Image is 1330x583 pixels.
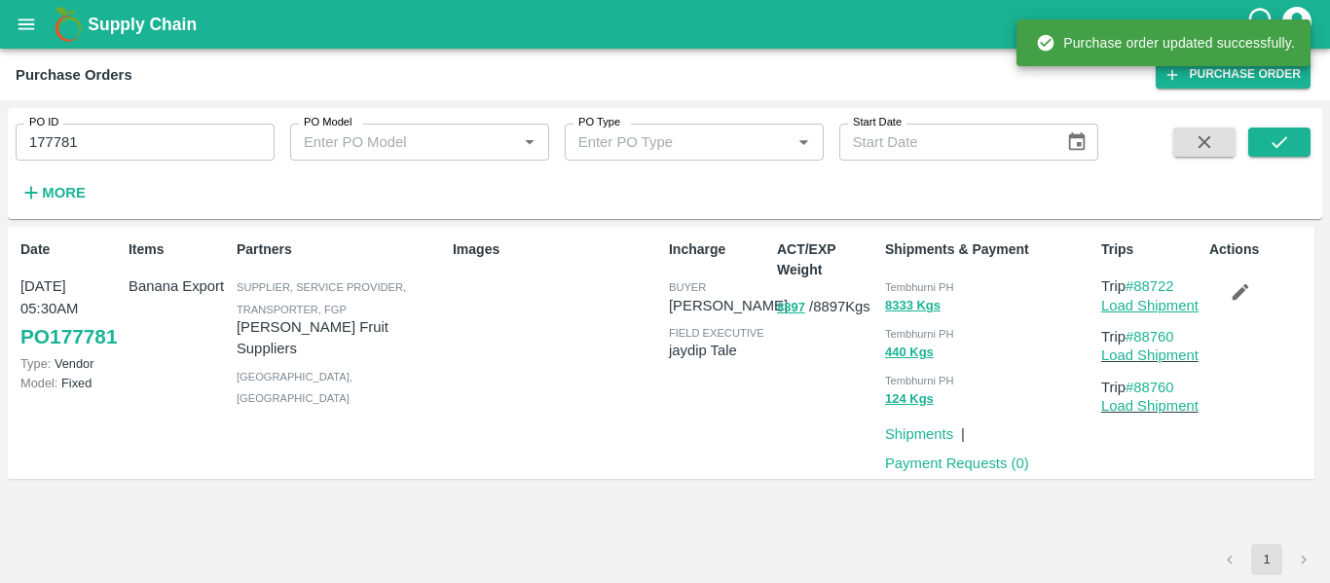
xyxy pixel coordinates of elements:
[777,239,877,280] p: ACT/EXP Weight
[4,2,49,47] button: open drawer
[16,62,132,88] div: Purchase Orders
[1126,329,1174,345] a: #88760
[1101,347,1199,363] a: Load Shipment
[1101,326,1201,347] p: Trip
[129,239,229,260] p: Items
[885,281,954,293] span: Tembhurni PH
[791,129,816,155] button: Open
[1101,275,1201,297] p: Trip
[237,239,445,260] p: Partners
[1101,377,1201,398] p: Trip
[517,129,542,155] button: Open
[1209,239,1310,260] p: Actions
[1101,239,1201,260] p: Trips
[885,388,934,411] button: 124 Kgs
[20,239,121,260] p: Date
[42,185,86,200] strong: More
[29,115,58,130] label: PO ID
[20,354,121,373] p: Vendor
[20,376,57,390] span: Model:
[20,275,121,319] p: [DATE] 05:30AM
[20,356,51,371] span: Type:
[885,342,934,364] button: 440 Kgs
[885,328,954,340] span: Tembhurni PH
[1251,544,1282,575] button: page 1
[16,124,275,161] input: Enter PO ID
[669,327,764,339] span: field executive
[49,5,88,44] img: logo
[777,297,805,319] button: 8897
[88,15,197,34] b: Supply Chain
[885,239,1093,260] p: Shipments & Payment
[20,319,117,354] a: PO177781
[578,115,620,130] label: PO Type
[296,129,486,155] input: Enter PO Model
[304,115,352,130] label: PO Model
[571,129,760,155] input: Enter PO Type
[1211,544,1322,575] nav: pagination navigation
[885,375,954,386] span: Tembhurni PH
[129,275,229,297] p: Banana Export
[669,239,769,260] p: Incharge
[88,11,1245,38] a: Supply Chain
[16,176,91,209] button: More
[237,371,352,404] span: [GEOGRAPHIC_DATA] , [GEOGRAPHIC_DATA]
[453,239,661,260] p: Images
[1058,124,1095,161] button: Choose date
[1101,298,1199,313] a: Load Shipment
[1036,25,1295,60] div: Purchase order updated successfully.
[885,295,941,317] button: 8333 Kgs
[1156,60,1311,89] a: Purchase Order
[237,281,406,314] span: Supplier, Service Provider, Transporter, FGP
[777,296,877,318] p: / 8897 Kgs
[1126,380,1174,395] a: #88760
[953,416,965,445] div: |
[885,455,1029,471] a: Payment Requests (0)
[1126,278,1174,294] a: #88722
[20,374,121,392] p: Fixed
[1245,7,1279,42] div: customer-support
[885,426,953,442] a: Shipments
[669,295,788,316] p: [PERSON_NAME]
[669,281,706,293] span: buyer
[237,316,445,360] p: [PERSON_NAME] Fruit Suppliers
[839,124,1052,161] input: Start Date
[853,115,902,130] label: Start Date
[1101,398,1199,414] a: Load Shipment
[1279,4,1314,45] div: account of current user
[669,340,769,361] p: jaydip Tale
